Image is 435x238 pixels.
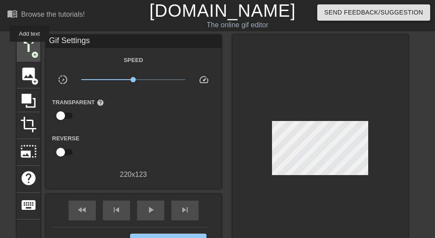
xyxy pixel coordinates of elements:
label: Transparent [52,98,104,107]
span: crop [20,116,37,133]
div: Browse the tutorials! [21,11,85,18]
span: speed [199,74,209,85]
label: Speed [123,56,143,65]
div: Gif Settings [46,35,221,48]
span: keyboard [20,197,37,213]
span: Send Feedback/Suggestion [324,7,423,18]
span: image [20,66,37,82]
span: help [97,99,104,106]
div: The online gif editor [149,20,326,30]
span: help [20,170,37,187]
span: slow_motion_video [58,74,68,85]
span: add_circle [31,51,39,59]
span: photo_size_select_large [20,143,37,160]
a: [DOMAIN_NAME] [149,1,296,20]
button: Send Feedback/Suggestion [317,4,430,21]
a: Browse the tutorials! [7,8,85,22]
span: skip_previous [111,205,122,215]
span: play_arrow [145,205,156,215]
span: skip_next [180,205,190,215]
span: title [20,39,37,55]
div: 220 x 123 [46,169,221,180]
span: fast_rewind [77,205,87,215]
label: Reverse [52,134,80,143]
span: menu_book [7,8,18,19]
span: add_circle [31,78,39,85]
